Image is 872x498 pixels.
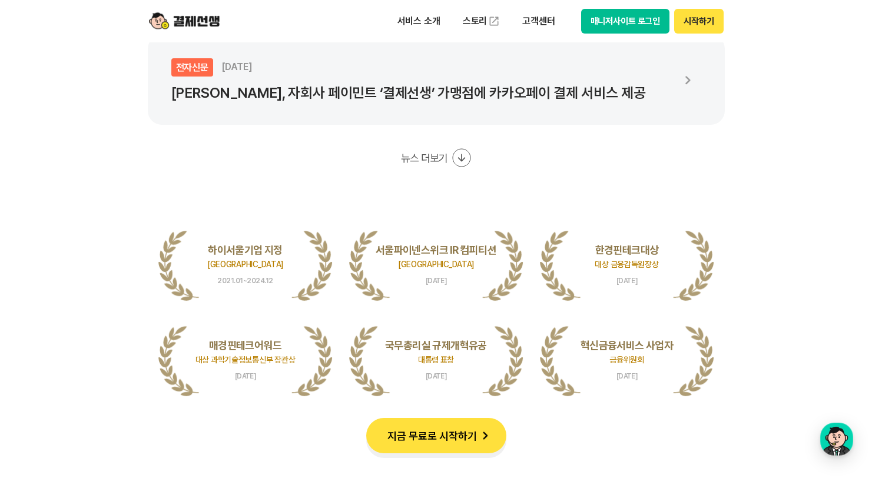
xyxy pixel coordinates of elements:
[540,353,714,367] p: 금융위원회
[349,338,523,353] p: 국무총리실 규제개혁유공
[349,373,523,380] span: [DATE]
[401,148,470,167] button: 뉴스 더보기
[488,15,500,27] img: 외부 도메인 오픈
[349,257,523,271] p: [GEOGRAPHIC_DATA]
[540,257,714,271] p: 대상 금융감독원장상
[108,390,122,400] span: 대화
[540,338,714,353] p: 혁신금융서비스 사업자
[182,390,196,399] span: 설정
[158,373,333,380] span: [DATE]
[581,9,670,34] button: 매니저사이트 로그인
[152,372,226,401] a: 설정
[171,58,213,77] div: 전자신문
[455,9,509,33] a: 스토리
[349,243,523,257] p: 서울파이넨스위크 IR 컴피티션
[221,61,252,72] span: [DATE]
[349,277,523,284] span: [DATE]
[158,243,333,257] p: 하이서울기업 지정
[78,372,152,401] a: 대화
[540,243,714,257] p: 한경핀테크대상
[158,353,333,367] p: 대상 과학기술정보통신부 장관상
[674,9,723,34] button: 시작하기
[349,353,523,367] p: 대통령 표창
[514,11,563,32] p: 고객센터
[4,372,78,401] a: 홈
[540,373,714,380] span: [DATE]
[149,10,220,32] img: logo
[37,390,44,399] span: 홈
[158,257,333,271] p: [GEOGRAPHIC_DATA]
[540,277,714,284] span: [DATE]
[158,338,333,353] p: 매경핀테크어워드
[389,11,449,32] p: 서비스 소개
[158,277,333,284] span: 2021.01~2024.12
[366,418,506,453] button: 지금 무료로 시작하기
[674,67,701,94] img: 화살표 아이콘
[477,427,493,444] img: 화살표 아이콘
[171,85,672,101] p: [PERSON_NAME], 자회사 페이민트 ‘결제선생’ 가맹점에 카카오페이 결제 서비스 제공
